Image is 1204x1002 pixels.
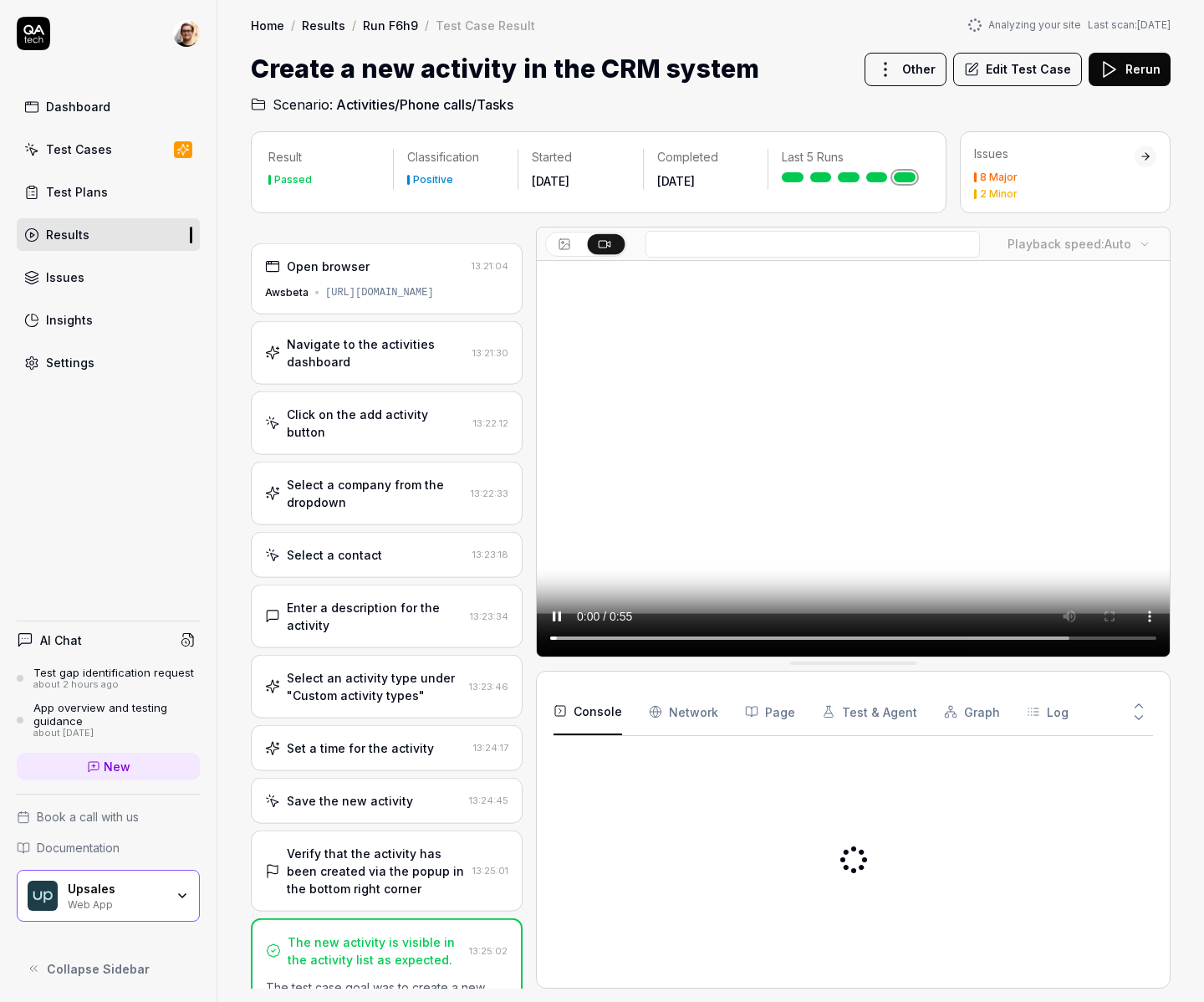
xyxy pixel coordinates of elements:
[287,669,462,704] div: Select an activity type under "Custom activity types"
[287,406,467,441] div: Click on the add activity button
[657,174,695,188] time: [DATE]
[1027,688,1069,735] button: Log
[37,839,120,856] span: Documentation
[288,933,462,969] div: The new activity is visible in the activity list as expected.
[302,17,345,33] a: Results
[287,792,413,810] div: Save the new activity
[17,346,200,379] a: Settings
[46,183,108,201] div: Test Plans
[472,346,508,358] time: 13:21:30
[968,18,1171,33] div: Analyzing your site
[472,260,508,272] time: 13:21:04
[554,688,622,735] button: Console
[974,146,1135,162] div: Issues
[46,141,112,158] div: Test Cases
[469,795,508,806] time: 13:24:45
[425,17,429,33] div: /
[822,688,917,735] button: Test & Agent
[17,839,200,856] a: Documentation
[173,20,200,47] img: 704fe57e-bae9-4a0d-8bcb-c4203d9f0bb2.jpeg
[17,666,200,691] a: Test gap identification requestabout 2 hours ago
[287,546,382,564] div: Select a contact
[291,17,295,33] div: /
[17,870,200,922] button: Upsales LogoUpsalesWeb App
[33,728,200,739] div: about [DATE]
[657,149,754,166] p: Completed
[17,218,200,251] a: Results
[352,17,356,33] div: /
[471,487,508,498] time: 13:22:33
[436,17,535,33] div: Test Case Result
[17,261,200,294] a: Issues
[17,753,200,780] a: New
[68,897,165,910] div: Web App
[287,845,466,897] div: Verify that the activity has been created via the popup in the bottom right corner
[17,304,200,336] a: Insights
[37,808,139,826] span: Book a call with us
[472,865,508,877] time: 13:25:01
[251,50,759,88] h1: Create a new activity in the CRM system
[46,268,84,286] div: Issues
[1008,235,1131,253] div: Playback speed:
[274,175,312,185] div: Passed
[68,882,165,897] div: Upsales
[40,631,82,649] h4: AI Chat
[17,701,200,739] a: App overview and testing guidanceabout [DATE]
[17,808,200,826] a: Book a call with us
[287,258,370,275] div: Open browser
[17,176,200,208] a: Test Plans
[265,285,309,300] div: Awsbeta
[325,285,434,300] div: [URL][DOMAIN_NAME]
[47,960,150,978] span: Collapse Sidebar
[473,742,508,754] time: 13:24:17
[287,739,434,757] div: Set a time for the activity
[287,476,464,511] div: Select a company from the dropdown
[944,688,1000,735] button: Graph
[469,680,508,692] time: 13:23:46
[269,95,333,115] span: Scenario:
[472,549,508,560] time: 13:23:18
[782,149,916,166] p: Last 5 Runs
[33,701,200,728] div: App overview and testing guidance
[968,18,1171,33] button: Analyzing your siteLast scan:[DATE]
[336,95,513,115] span: Activities/Phone calls/Tasks
[532,174,569,188] time: [DATE]
[33,666,194,679] div: Test gap identification request
[251,17,284,33] a: Home
[46,311,93,329] div: Insights
[46,226,89,243] div: Results
[473,417,508,428] time: 13:22:12
[1089,53,1171,86] button: Rerun
[649,688,718,735] button: Network
[46,354,94,371] div: Settings
[104,758,130,775] span: New
[1137,18,1171,31] time: [DATE]
[865,53,946,86] button: Other
[287,335,466,371] div: Navigate to the activities dashboard
[413,175,453,185] div: Positive
[28,881,58,911] img: Upsales Logo
[980,189,1018,199] div: 2 Minor
[363,17,418,33] a: Run F6h9
[46,98,110,115] div: Dashboard
[1088,18,1171,33] span: Last scan:
[953,53,1082,86] button: Edit Test Case
[251,95,513,115] a: Scenario:Activities/Phone calls/Tasks
[745,688,795,735] button: Page
[17,90,200,123] a: Dashboard
[407,149,504,166] p: Classification
[33,679,194,691] div: about 2 hours ago
[287,599,463,634] div: Enter a description for the activity
[470,610,508,621] time: 13:23:34
[532,149,629,166] p: Started
[17,133,200,166] a: Test Cases
[469,944,508,956] time: 13:25:02
[980,172,1018,182] div: 8 Major
[268,149,380,166] p: Result
[17,952,200,985] button: Collapse Sidebar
